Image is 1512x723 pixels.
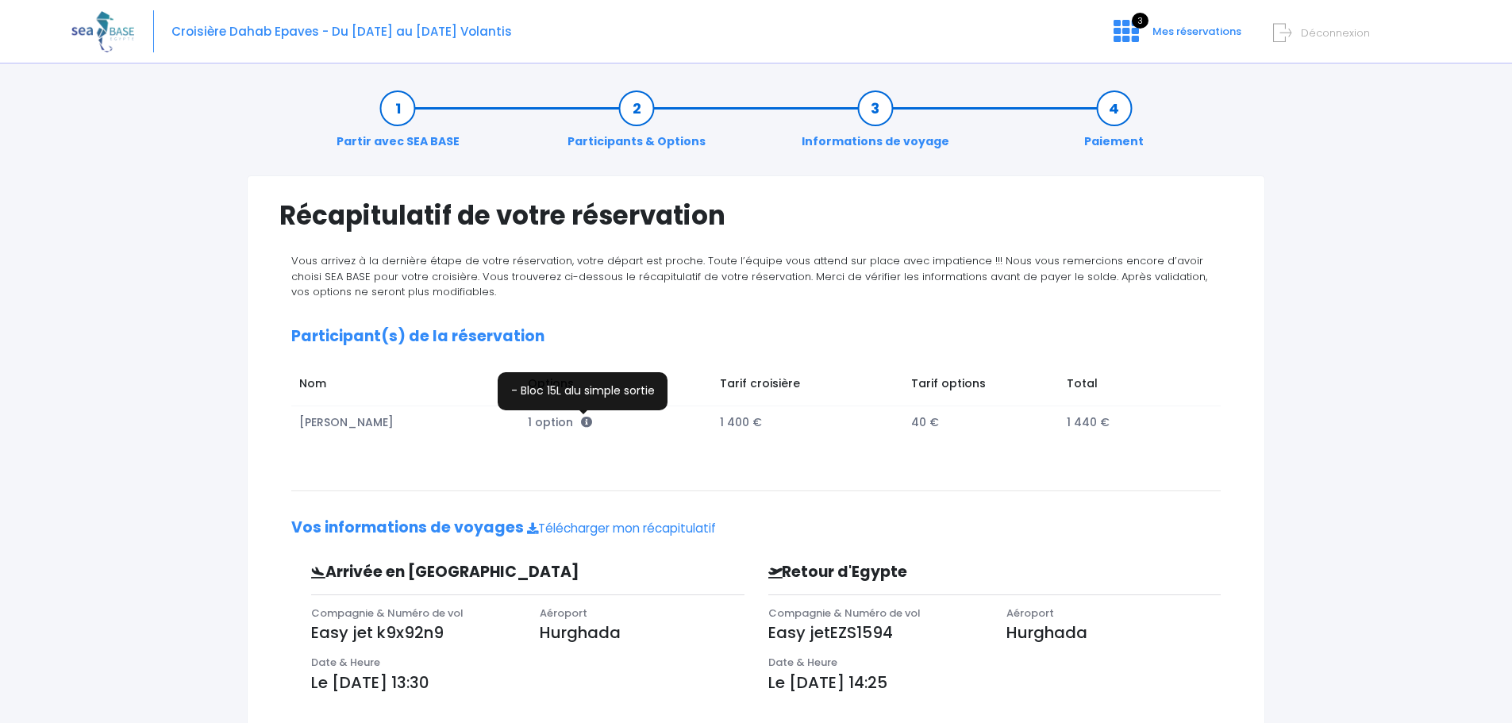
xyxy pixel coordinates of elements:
h3: Arrivée en [GEOGRAPHIC_DATA] [299,563,642,582]
h3: Retour d'Egypte [756,563,1114,582]
h2: Vos informations de voyages [291,519,1221,537]
td: 1 440 € [1060,406,1206,439]
td: Nom [291,367,521,406]
p: Le [DATE] 14:25 [768,671,1222,694]
a: Partir avec SEA BASE [329,100,467,150]
span: Compagnie & Numéro de vol [768,606,921,621]
span: Date & Heure [311,655,380,670]
a: Informations de voyage [794,100,957,150]
a: Participants & Options [560,100,714,150]
td: Total [1060,367,1206,406]
p: Easy jet k9x92n9 [311,621,516,644]
p: Le [DATE] 13:30 [311,671,744,694]
td: Tarif options [904,367,1060,406]
td: 40 € [904,406,1060,439]
p: Hurghada [540,621,744,644]
span: Vous arrivez à la dernière étape de votre réservation, votre départ est proche. Toute l’équipe vo... [291,253,1207,299]
span: 3 [1132,13,1148,29]
span: Déconnexion [1301,25,1370,40]
h2: Participant(s) de la réservation [291,328,1221,346]
span: Aéroport [1006,606,1054,621]
span: 1 option [528,414,592,430]
a: 3 Mes réservations [1101,29,1251,44]
td: 1 400 € [712,406,904,439]
td: Tarif croisière [712,367,904,406]
p: - Bloc 15L alu simple sortie [503,375,663,399]
span: Aéroport [540,606,587,621]
td: [PERSON_NAME] [291,406,521,439]
a: Télécharger mon récapitulatif [527,520,716,536]
a: Paiement [1076,100,1152,150]
span: Croisière Dahab Epaves - Du [DATE] au [DATE] Volantis [171,23,512,40]
span: Date & Heure [768,655,837,670]
span: Mes réservations [1152,24,1241,39]
p: Hurghada [1006,621,1221,644]
p: Easy jetEZS1594 [768,621,983,644]
h1: Récapitulatif de votre réservation [279,200,1233,231]
span: Compagnie & Numéro de vol [311,606,464,621]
